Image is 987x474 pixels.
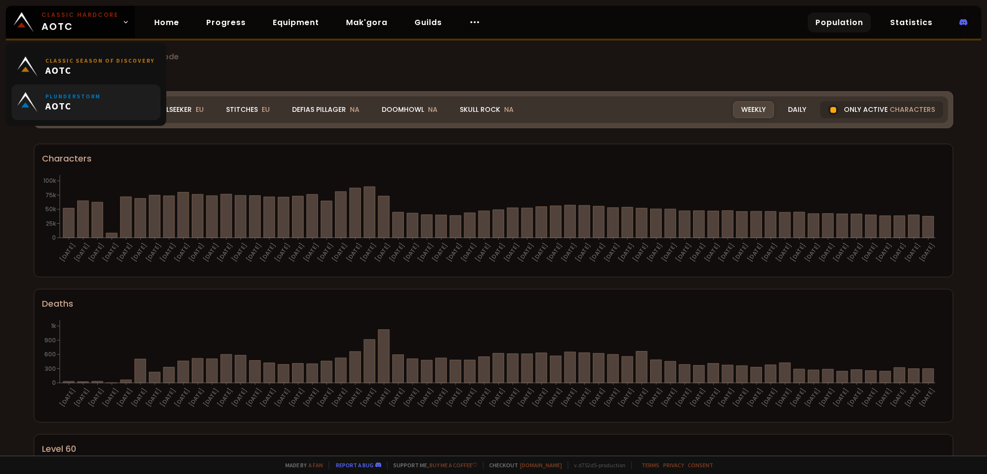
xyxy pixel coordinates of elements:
[262,105,270,114] span: EU
[674,242,693,263] text: [DATE]
[445,387,464,408] text: [DATE]
[663,461,684,469] a: Privacy
[817,242,836,263] text: [DATE]
[459,242,478,263] text: [DATE]
[674,387,693,408] text: [DATE]
[703,242,721,263] text: [DATE]
[316,387,335,408] text: [DATE]
[746,242,764,263] text: [DATE]
[402,242,421,263] text: [DATE]
[72,387,91,408] text: [DATE]
[196,105,204,114] span: EU
[216,242,235,263] text: [DATE]
[746,387,764,408] text: [DATE]
[116,387,134,408] text: [DATE]
[45,205,56,213] tspan: 50k
[803,387,822,408] text: [DATE]
[302,387,320,408] text: [DATE]
[44,336,56,344] tspan: 900
[43,176,56,185] tspan: 100k
[474,387,493,408] text: [DATE]
[602,387,621,408] text: [DATE]
[903,387,922,408] text: [DATE]
[504,105,514,114] span: NA
[45,365,56,373] tspan: 300
[430,387,449,408] text: [DATE]
[703,387,721,408] text: [DATE]
[308,461,323,469] a: a fan
[416,242,435,263] text: [DATE]
[52,233,56,242] tspan: 0
[230,242,249,263] text: [DATE]
[345,387,363,408] text: [DATE]
[568,461,626,469] span: v. d752d5 - production
[688,461,713,469] a: Consent
[631,242,650,263] text: [DATE]
[875,387,894,408] text: [DATE]
[918,242,936,263] text: [DATE]
[387,387,406,408] text: [DATE]
[517,242,535,263] text: [DATE]
[474,242,493,263] text: [DATE]
[517,387,535,408] text: [DATE]
[101,387,120,408] text: [DATE]
[45,191,56,199] tspan: 75k
[846,242,865,263] text: [DATE]
[574,242,593,263] text: [DATE]
[187,242,206,263] text: [DATE]
[216,387,235,408] text: [DATE]
[373,101,446,118] div: Doomhowl
[87,242,106,263] text: [DATE]
[101,242,120,263] text: [DATE]
[483,461,562,469] span: Checkout
[531,242,549,263] text: [DATE]
[846,387,865,408] text: [DATE]
[273,387,292,408] text: [DATE]
[387,242,406,263] text: [DATE]
[52,379,56,387] tspan: 0
[42,152,945,165] div: Characters
[51,322,56,330] tspan: 1k
[452,101,522,118] div: Skull Rock
[159,242,177,263] text: [DATE]
[788,387,807,408] text: [DATE]
[41,11,119,19] small: Classic Hardcore
[860,387,879,408] text: [DATE]
[645,387,664,408] text: [DATE]
[58,387,77,408] text: [DATE]
[760,387,779,408] text: [DATE]
[34,53,953,61] span: World of Warcraft Classic Hardcode
[660,242,679,263] text: [DATE]
[488,242,507,263] text: [DATE]
[345,242,363,263] text: [DATE]
[903,242,922,263] text: [DATE]
[130,387,148,408] text: [DATE]
[889,387,907,408] text: [DATE]
[402,387,421,408] text: [DATE]
[330,242,349,263] text: [DATE]
[41,11,119,34] span: AOTC
[774,387,793,408] text: [DATE]
[502,242,521,263] text: [DATE]
[373,242,392,263] text: [DATE]
[817,387,836,408] text: [DATE]
[287,387,306,408] text: [DATE]
[574,387,593,408] text: [DATE]
[445,242,464,263] text: [DATE]
[144,242,163,263] text: [DATE]
[520,461,562,469] a: [DOMAIN_NAME]
[732,242,750,263] text: [DATE]
[330,387,349,408] text: [DATE]
[882,13,940,32] a: Statistics
[488,387,507,408] text: [DATE]
[259,387,278,408] text: [DATE]
[660,387,679,408] text: [DATE]
[760,242,779,263] text: [DATE]
[617,387,636,408] text: [DATE]
[875,242,894,263] text: [DATE]
[560,387,578,408] text: [DATE]
[890,105,935,115] span: characters
[173,242,191,263] text: [DATE]
[302,242,320,263] text: [DATE]
[116,242,134,263] text: [DATE]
